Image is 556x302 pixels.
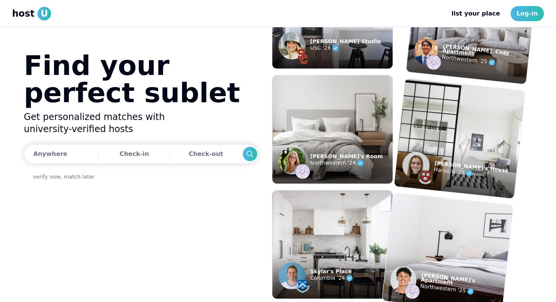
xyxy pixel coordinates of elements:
[295,49,310,64] img: example listing host
[442,44,529,62] p: [PERSON_NAME]' Cozy Apartment
[295,279,310,294] img: example listing host
[434,160,509,173] p: [PERSON_NAME]'s House
[446,6,544,21] nav: Main
[24,52,240,106] h1: Find your perfect sublet
[12,8,34,20] span: host
[24,111,258,135] h2: Get personalized matches with university-verified hosts
[433,165,508,182] p: Harvard '25
[401,151,431,181] img: example listing host
[278,32,306,59] img: example listing host
[420,282,504,299] p: Northwestern '25
[310,39,381,44] p: [PERSON_NAME] Studio
[310,44,381,53] p: USC '26
[272,75,393,184] img: example listing
[446,6,506,21] a: list your place
[404,283,421,300] img: example listing host
[33,146,67,162] div: Anywhere
[24,144,258,164] button: AnywhereCheck-inCheck-outSearch
[310,159,383,168] p: Northwestern '24
[189,146,223,162] div: Check-out
[389,265,418,295] img: example listing host
[310,154,383,159] p: [PERSON_NAME]'s Room
[417,169,434,185] img: example listing host
[394,78,525,199] img: example listing
[413,36,439,65] img: example listing host
[421,272,505,290] p: [PERSON_NAME]'s Apartment
[33,173,95,181] a: verify now, match later
[120,146,149,162] div: Check-in
[295,164,310,179] img: example listing host
[12,7,51,20] a: hostU
[272,190,393,299] img: example listing
[243,147,257,161] div: Search
[425,54,442,71] img: example listing host
[37,7,51,20] span: U
[511,6,544,21] a: Log-in
[441,53,528,71] p: Northwestern '25
[278,262,306,290] img: example listing host
[278,147,306,174] img: example listing host
[310,269,354,274] p: Skylar's Place
[310,274,354,283] p: Columbia '24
